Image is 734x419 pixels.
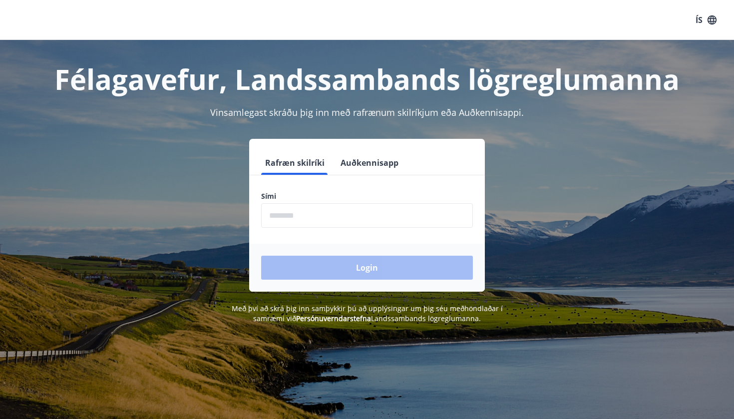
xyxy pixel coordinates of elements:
h1: Félagavefur, Landssambands lögreglumanna [19,60,715,98]
button: Rafræn skilríki [261,151,329,175]
span: Með því að skrá þig inn samþykkir þú að upplýsingar um þig séu meðhöndlaðar í samræmi við Landssa... [232,304,503,323]
button: Auðkennisapp [337,151,402,175]
span: Vinsamlegast skráðu þig inn með rafrænum skilríkjum eða Auðkennisappi. [210,106,524,118]
button: ÍS [690,11,722,29]
label: Sími [261,191,473,201]
a: Persónuverndarstefna [296,314,371,323]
